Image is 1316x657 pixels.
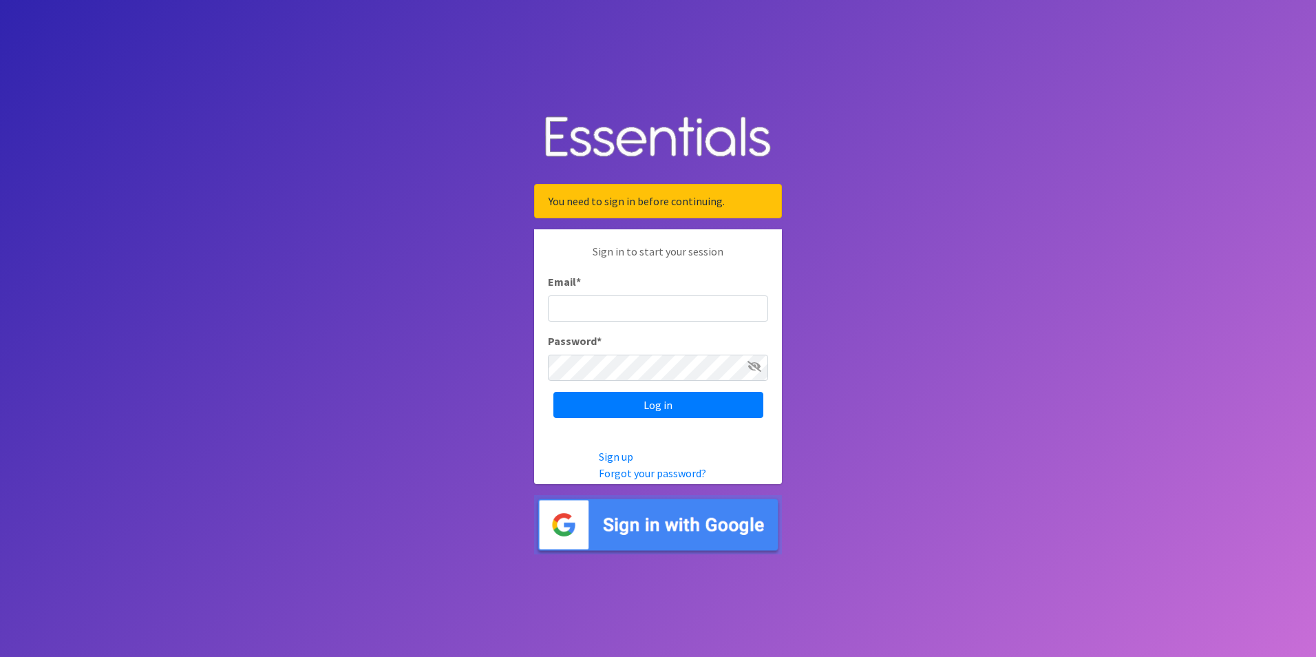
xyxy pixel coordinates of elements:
[534,103,782,174] img: Human Essentials
[548,243,768,273] p: Sign in to start your session
[548,333,602,349] label: Password
[599,466,706,480] a: Forgot your password?
[534,184,782,218] div: You need to sign in before continuing.
[534,495,782,555] img: Sign in with Google
[597,334,602,348] abbr: required
[548,273,581,290] label: Email
[553,392,763,418] input: Log in
[599,450,633,463] a: Sign up
[576,275,581,289] abbr: required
